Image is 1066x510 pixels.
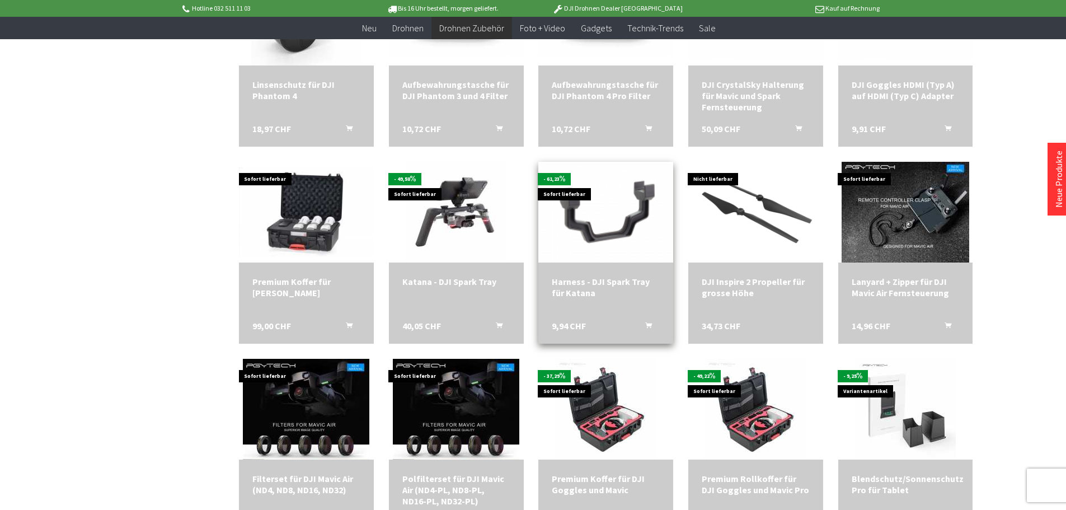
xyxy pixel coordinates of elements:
[402,320,441,331] span: 40,05 CHF
[181,2,355,15] p: Hotline 032 511 11 03
[702,123,740,134] span: 50,09 CHF
[702,79,810,113] div: DJI CrystalSky Halterung für Mavic und Spark Fernsteuerung
[431,17,512,40] a: Drohnen Zubehör
[512,17,573,40] a: Foto + Video
[402,473,510,507] div: Polfilterset für DJI Mavic Air (ND4-PL, ND8-PL, ND16-PL, ND32-PL)
[702,79,810,113] a: DJI CrystalSky Halterung für Mavic und Spark Fernsteuerung 50,09 CHF In den Warenkorb
[552,473,660,495] a: Premium Koffer für DJI Goggles und Mavic 149,90 CHF In den Warenkorb
[252,276,360,298] a: Premium Koffer für [PERSON_NAME] 99,00 CHF In den Warenkorb
[691,17,724,40] a: Sale
[482,123,509,138] button: In den Warenkorb
[782,123,809,138] button: In den Warenkorb
[842,162,969,263] img: Lanyard + Zipper für DJI Mavic Air Fernsteuerung
[402,79,510,101] div: Aufbewahrungstasche für DJI Phantom 3 und 4 Filter
[552,276,660,298] a: Harness - DJI Spark Tray für Katana 9,94 CHF In den Warenkorb
[536,142,677,283] img: Harness - DJI Spark Tray für Katana
[239,167,374,258] img: Premium Koffer für DJI Akkus
[632,123,659,138] button: In den Warenkorb
[355,2,530,15] p: Bis 16 Uhr bestellt, morgen geliefert.
[855,359,956,460] img: Blendschutz/Sonnenschutz Pro für Tablet
[573,17,619,40] a: Gadgets
[243,359,369,460] img: Filterset für DJI Mavic Air (ND4, ND8, ND16, ND32)
[581,22,612,34] span: Gadgets
[852,276,960,298] a: Lanyard + Zipper für DJI Mavic Air Fernsteuerung 14,96 CHF In den Warenkorb
[252,473,360,495] div: Filterset für DJI Mavic Air (ND4, ND8, ND16, ND32)
[402,79,510,101] a: Aufbewahrungstasche für DJI Phantom 3 und 4 Filter 10,72 CHF In den Warenkorb
[552,276,660,298] div: Harness - DJI Spark Tray für Katana
[852,123,886,134] span: 9,91 CHF
[699,22,716,34] span: Sale
[439,22,504,34] span: Drohnen Zubehör
[252,320,291,331] span: 99,00 CHF
[627,22,683,34] span: Technik-Trends
[354,17,384,40] a: Neu
[931,123,958,138] button: In den Warenkorb
[402,123,441,134] span: 10,72 CHF
[362,22,377,34] span: Neu
[402,276,510,287] a: Katana - DJI Spark Tray 40,05 CHF In den Warenkorb
[852,79,960,101] a: DJI Goggles HDMI (Typ A) auf HDMI (Typ C) Adapter 9,91 CHF In den Warenkorb
[552,79,660,101] div: Aufbewahrungstasche für DJI Phantom 4 Pro Filter
[520,22,565,34] span: Foto + Video
[406,162,506,263] img: Katana - DJI Spark Tray
[931,320,958,335] button: In den Warenkorb
[530,2,705,15] p: DJI Drohnen Dealer [GEOGRAPHIC_DATA]
[705,2,880,15] p: Kauf auf Rechnung
[702,320,740,331] span: 34,73 CHF
[252,276,360,298] div: Premium Koffer für [PERSON_NAME]
[252,473,360,495] a: Filterset für DJI Mavic Air (ND4, ND8, ND16, ND32) 80,20 CHF In den Warenkorb
[252,79,360,101] a: Linsenschutz für DJI Phantom 4 18,97 CHF In den Warenkorb
[702,276,810,298] div: DJI Inspire 2 Propeller für grosse Höhe
[332,320,359,335] button: In den Warenkorb
[852,276,960,298] div: Lanyard + Zipper für DJI Mavic Air Fernsteuerung
[402,276,510,287] div: Katana - DJI Spark Tray
[384,17,431,40] a: Drohnen
[632,320,659,335] button: In den Warenkorb
[688,167,823,258] img: DJI Inspire 2 Propeller für grosse Höhe
[852,473,960,495] div: Blendschutz/Sonnenschutz Pro für Tablet
[552,123,590,134] span: 10,72 CHF
[705,359,806,460] img: Premium Rollkoffer für DJI Goggles und Mavic Pro
[332,123,359,138] button: In den Warenkorb
[552,79,660,101] a: Aufbewahrungstasche für DJI Phantom 4 Pro Filter 10,72 CHF In den Warenkorb
[552,320,586,331] span: 9,94 CHF
[702,473,810,495] div: Premium Rollkoffer für DJI Goggles und Mavic Pro
[556,359,656,460] img: Premium Koffer für DJI Goggles und Mavic
[852,473,960,495] a: Blendschutz/Sonnenschutz Pro für Tablet 40,05 CHF
[252,79,360,101] div: Linsenschutz für DJI Phantom 4
[852,320,890,331] span: 14,96 CHF
[702,276,810,298] a: DJI Inspire 2 Propeller für grosse Höhe 34,73 CHF
[252,123,291,134] span: 18,97 CHF
[619,17,691,40] a: Technik-Trends
[702,473,810,495] a: Premium Rollkoffer für DJI Goggles und Mavic Pro 159,90 CHF In den Warenkorb
[1053,151,1064,208] a: Neue Produkte
[392,22,424,34] span: Drohnen
[393,359,519,460] img: Polfilterset für DJI Mavic Air (ND4-PL, ND8-PL, ND16-PL, ND32-PL)
[552,473,660,495] div: Premium Koffer für DJI Goggles und Mavic
[852,79,960,101] div: DJI Goggles HDMI (Typ A) auf HDMI (Typ C) Adapter
[402,473,510,507] a: Polfilterset für DJI Mavic Air (ND4-PL, ND8-PL, ND16-PL, ND32-PL) 85,22 CHF In den Warenkorb
[482,320,509,335] button: In den Warenkorb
